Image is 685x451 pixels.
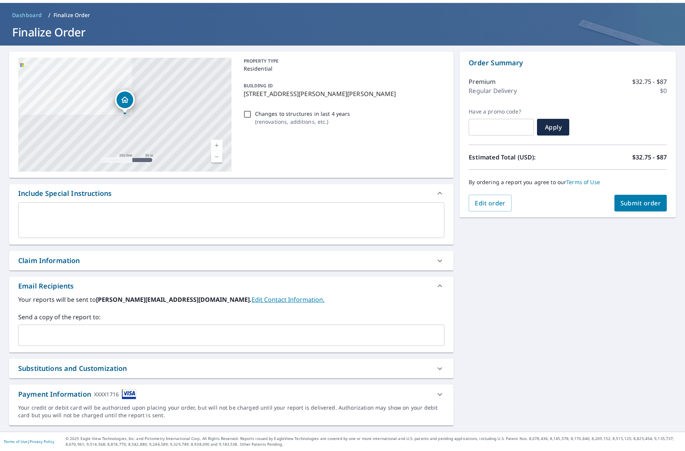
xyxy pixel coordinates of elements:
[211,140,222,151] a: Current Level 17, Zoom In
[9,251,454,270] div: Claim Information
[96,295,252,304] b: [PERSON_NAME][EMAIL_ADDRESS][DOMAIN_NAME].
[30,439,54,444] a: Privacy Policy
[9,9,45,21] a: Dashboard
[543,123,563,131] span: Apply
[255,110,350,118] p: Changes to structures in last 4 years
[632,153,667,162] p: $32.75 - $87
[475,199,505,207] span: Edit order
[4,439,27,444] a: Terms of Use
[252,295,324,304] a: EditContactInfo
[18,281,74,291] div: Email Recipients
[9,9,676,21] nav: breadcrumb
[18,295,444,304] label: Your reports will be sent to
[469,58,667,68] p: Order Summary
[469,86,517,95] p: Regular Delivery
[115,90,135,114] div: Dropped pin, building 1, Residential property, 1996 W Farrelly Rd Salina, KS 67401
[4,439,54,444] p: |
[244,82,273,89] p: BUILDING ID
[614,195,667,211] button: Submit order
[9,24,676,40] h1: Finalize Order
[469,77,496,86] p: Premium
[18,188,112,199] div: Include Special Instructions
[122,389,136,399] img: cardImage
[469,108,534,115] label: Have a promo code?
[18,312,444,322] label: Send a copy of the report to:
[54,11,90,19] p: Finalize Order
[660,86,667,95] p: $0
[537,119,569,136] button: Apply
[12,11,42,19] span: Dashboard
[18,404,444,419] div: Your credit or debit card will be authorized upon placing your order, but will not be charged unt...
[469,179,667,186] p: By ordering a report you agree to our
[18,255,80,266] div: Claim Information
[620,199,661,207] span: Submit order
[244,89,442,98] p: [STREET_ADDRESS][PERSON_NAME][PERSON_NAME]
[9,184,454,202] div: Include Special Instructions
[18,389,136,399] div: Payment Information
[255,118,350,126] p: ( renovations, additions, etc. )
[566,178,600,186] a: Terms of Use
[66,436,681,447] p: © 2025 Eagle View Technologies, Inc. and Pictometry International Corp. All Rights Reserved. Repo...
[9,359,454,378] div: Substitutions and Customization
[94,389,119,399] div: XXXX1716
[469,195,512,211] button: Edit order
[632,77,667,86] p: $32.75 - $87
[9,277,454,295] div: Email Recipients
[48,11,50,20] li: /
[244,58,442,65] p: PROPERTY TYPE
[244,65,442,73] p: Residential
[18,363,127,374] div: Substitutions and Customization
[9,385,454,404] div: Payment InformationXXXX1716cardImage
[211,151,222,162] a: Current Level 17, Zoom Out
[469,153,568,162] p: Estimated Total (USD):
